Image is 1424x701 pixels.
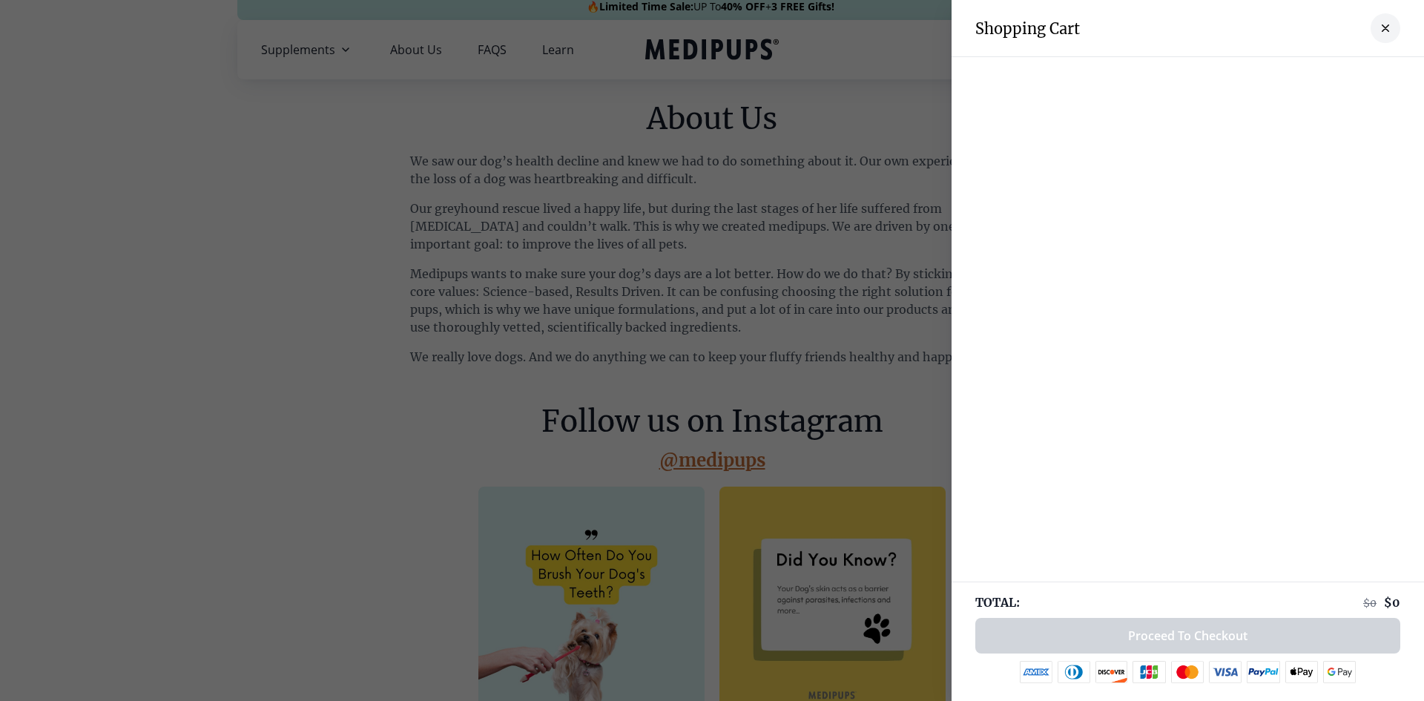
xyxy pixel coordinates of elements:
button: close-cart [1371,13,1400,43]
img: mastercard [1171,661,1204,683]
span: $ 0 [1363,596,1377,610]
img: visa [1209,661,1242,683]
span: $ 0 [1384,595,1400,610]
img: amex [1020,661,1052,683]
img: discover [1095,661,1128,683]
img: apple [1285,661,1318,683]
span: TOTAL: [975,594,1020,611]
img: jcb [1133,661,1166,683]
h3: Shopping Cart [975,19,1080,38]
img: paypal [1247,661,1280,683]
img: google [1323,661,1357,683]
img: diners-club [1058,661,1090,683]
